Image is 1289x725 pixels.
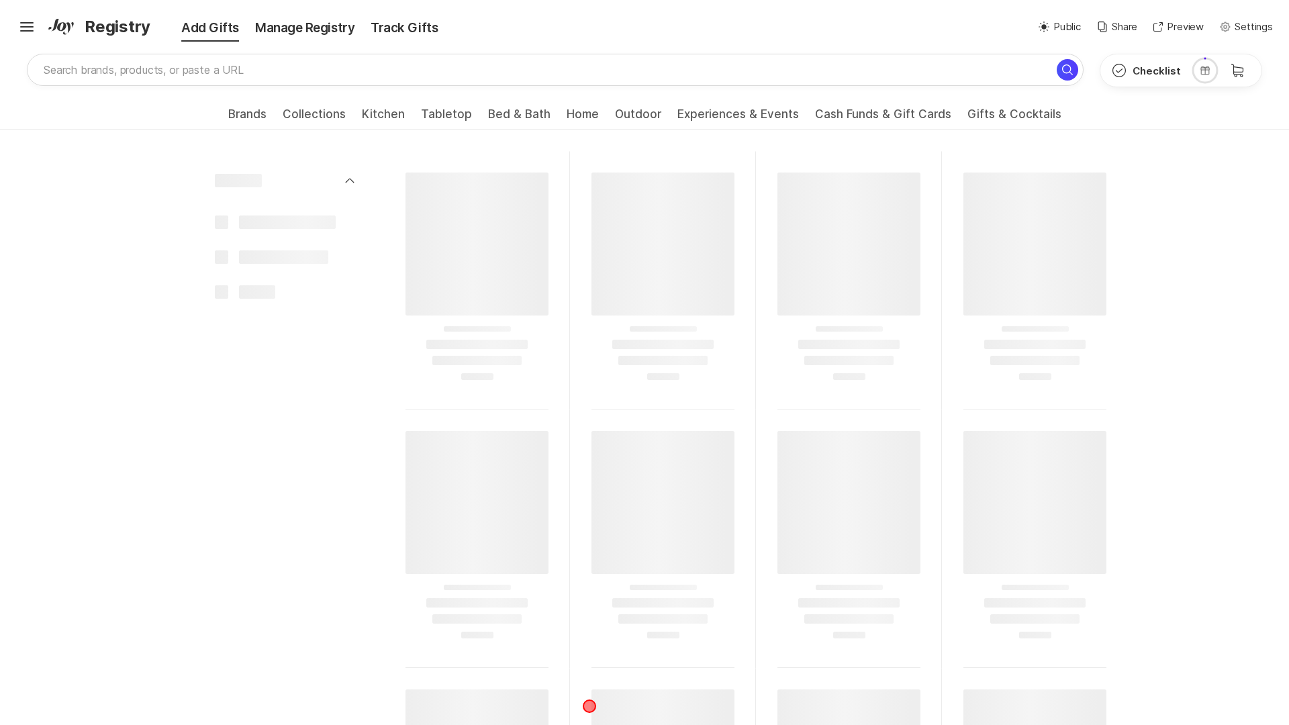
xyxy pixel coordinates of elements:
button: Share [1097,19,1137,35]
button: Settings [1220,19,1273,35]
a: Tabletop [421,107,472,129]
a: Bed & Bath [488,107,551,129]
a: Experiences & Events [677,107,799,129]
button: Checklist [1100,54,1192,87]
a: Collections [283,107,346,129]
a: Cash Funds & Gift Cards [815,107,951,129]
button: Preview [1153,19,1204,35]
div: Manage Registry [247,19,363,38]
a: Home [567,107,599,129]
span: Registry [85,15,150,39]
button: Public [1039,19,1081,35]
p: Public [1053,19,1081,35]
a: Brands [228,107,267,129]
div: Track Gifts [363,19,446,38]
p: Settings [1235,19,1273,35]
input: Search brands, products, or paste a URL [27,54,1084,86]
a: Kitchen [362,107,405,129]
a: Gifts & Cocktails [967,107,1061,129]
p: Share [1112,19,1137,35]
div: Add Gifts [154,19,247,38]
p: Preview [1167,19,1204,35]
button: Search for [1057,59,1078,81]
a: Outdoor [615,107,661,129]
